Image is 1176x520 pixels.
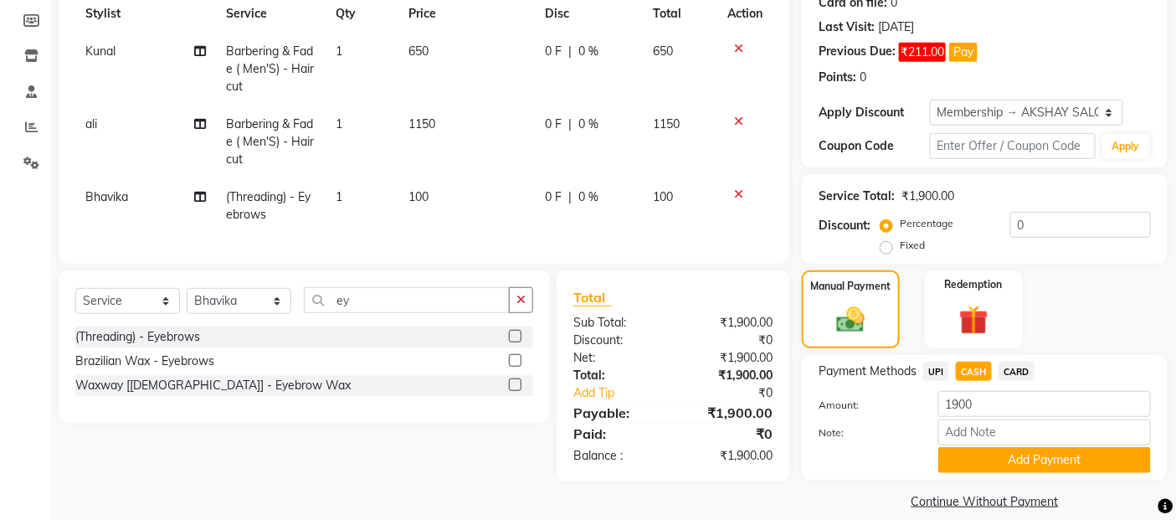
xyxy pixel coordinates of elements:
[900,216,953,231] label: Percentage
[938,447,1151,473] button: Add Payment
[653,44,673,59] span: 650
[673,349,785,367] div: ₹1,900.00
[336,44,342,59] span: 1
[561,349,673,367] div: Net:
[85,116,97,131] span: ali
[938,391,1151,417] input: Amount
[75,328,200,346] div: (Threading) - Eyebrows
[878,18,914,36] div: [DATE]
[85,44,116,59] span: Kunal
[819,43,896,62] div: Previous Due:
[408,116,435,131] span: 1150
[828,304,873,337] img: _cash.svg
[569,43,573,60] span: |
[546,188,562,206] span: 0 F
[85,189,128,204] span: Bhavika
[561,314,673,332] div: Sub Total:
[673,332,785,349] div: ₹0
[336,116,342,131] span: 1
[819,104,929,121] div: Apply Discount
[653,116,680,131] span: 1150
[1102,134,1150,159] button: Apply
[806,398,925,413] label: Amount:
[75,353,214,370] div: Brazilian Wax - Eyebrows
[561,403,673,423] div: Payable:
[899,43,946,62] span: ₹211.00
[75,377,351,394] div: Waxway [[DEMOGRAPHIC_DATA]] - Eyebrow Wax
[673,447,785,465] div: ₹1,900.00
[673,367,785,384] div: ₹1,900.00
[226,189,311,222] span: (Threading) - Eyebrows
[579,43,599,60] span: 0 %
[956,362,992,381] span: CASH
[408,44,429,59] span: 650
[561,332,673,349] div: Discount:
[569,188,573,206] span: |
[336,189,342,204] span: 1
[900,238,925,253] label: Fixed
[561,424,673,444] div: Paid:
[573,289,612,306] span: Total
[945,277,1003,292] label: Redemption
[930,133,1096,159] input: Enter Offer / Coupon Code
[819,188,895,205] div: Service Total:
[653,189,673,204] span: 100
[811,279,891,294] label: Manual Payment
[950,302,998,339] img: _gift.svg
[673,424,785,444] div: ₹0
[819,69,856,86] div: Points:
[569,116,573,133] span: |
[226,116,314,167] span: Barbering & Fade ( Men'S) - Haircut
[673,314,785,332] div: ₹1,900.00
[806,425,925,440] label: Note:
[819,363,917,380] span: Payment Methods
[579,188,599,206] span: 0 %
[819,217,870,234] div: Discount:
[819,18,875,36] div: Last Visit:
[938,420,1151,445] input: Add Note
[923,362,949,381] span: UPI
[819,137,929,155] div: Coupon Code
[226,44,314,94] span: Barbering & Fade ( Men'S) - Haircut
[999,362,1035,381] span: CARD
[901,188,954,205] div: ₹1,900.00
[692,384,786,402] div: ₹0
[561,447,673,465] div: Balance :
[673,403,785,423] div: ₹1,900.00
[561,384,691,402] a: Add Tip
[561,367,673,384] div: Total:
[860,69,866,86] div: 0
[579,116,599,133] span: 0 %
[949,43,978,62] button: Pay
[546,116,562,133] span: 0 F
[304,287,510,313] input: Search or Scan
[408,189,429,204] span: 100
[546,43,562,60] span: 0 F
[805,493,1164,511] a: Continue Without Payment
